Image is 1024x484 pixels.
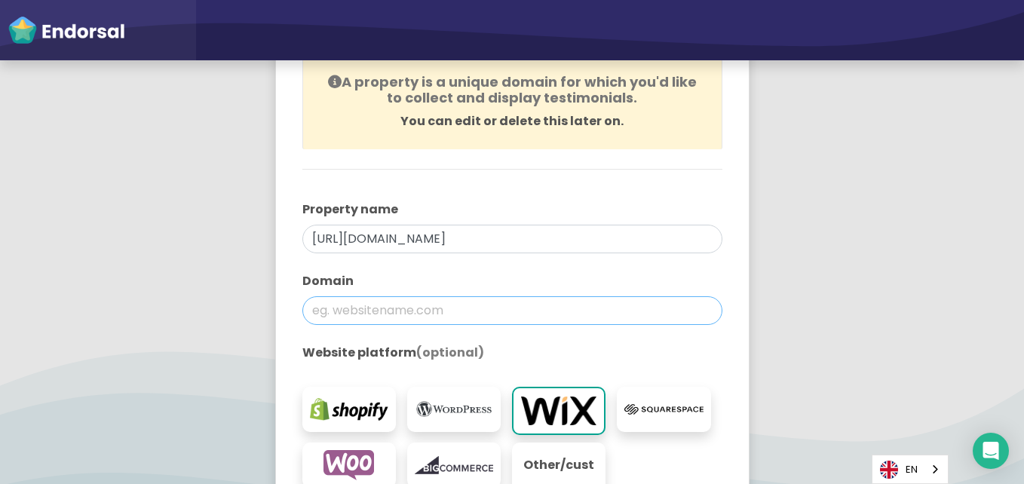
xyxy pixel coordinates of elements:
[872,455,948,483] a: EN
[310,450,388,480] img: woocommerce.com-logo.png
[302,344,722,362] label: Website platform
[302,296,722,325] input: eg. websitename.com
[416,344,484,361] span: (optional)
[8,15,125,45] img: endorsal-logo-white@2x.png
[872,455,949,484] aside: Language selected: English
[415,450,493,480] img: bigcommerce.com-logo.png
[302,225,722,253] input: eg. My Website
[521,396,596,426] img: wix.com-logo.png
[872,455,949,484] div: Language
[973,433,1009,469] div: Open Intercom Messenger
[415,394,493,424] img: wordpress.org-logo.png
[302,272,722,290] label: Domain
[624,394,703,424] img: squarespace.com-logo.png
[310,394,388,424] img: shopify.com-logo.png
[322,112,703,130] p: You can edit or delete this later on.
[302,201,722,219] label: Property name
[322,74,703,106] h4: A property is a unique domain for which you'd like to collect and display testimonials.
